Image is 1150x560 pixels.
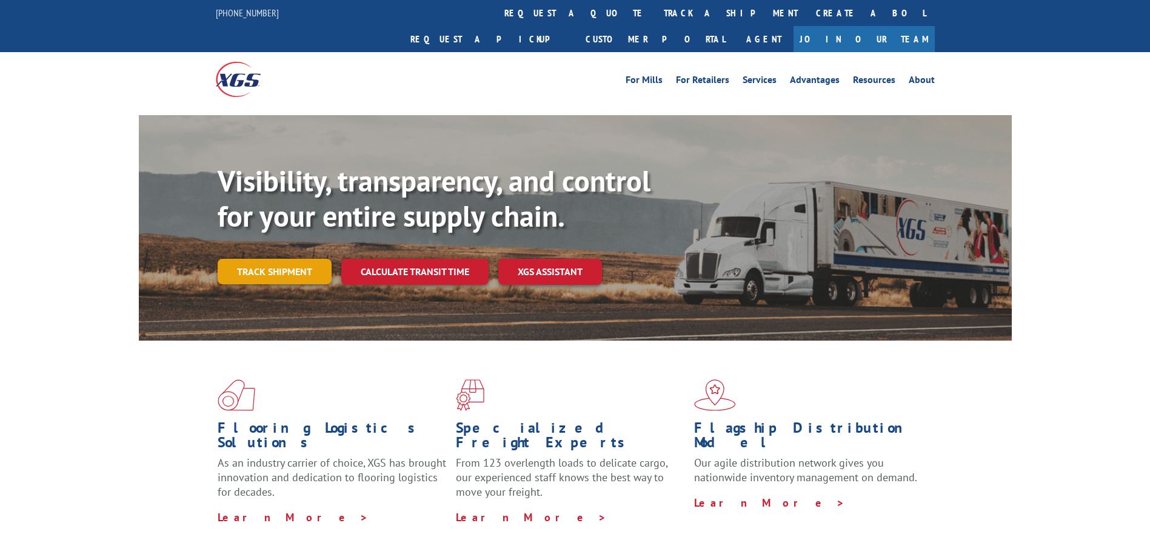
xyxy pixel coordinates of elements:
[694,456,917,484] span: Our agile distribution network gives you nationwide inventory management on demand.
[734,26,794,52] a: Agent
[456,379,484,411] img: xgs-icon-focused-on-flooring-red
[218,510,369,524] a: Learn More >
[577,26,734,52] a: Customer Portal
[456,421,685,456] h1: Specialized Freight Experts
[676,75,729,88] a: For Retailers
[341,259,489,285] a: Calculate transit time
[694,496,845,510] a: Learn More >
[694,421,923,456] h1: Flagship Distribution Model
[218,421,447,456] h1: Flooring Logistics Solutions
[218,456,446,499] span: As an industry carrier of choice, XGS has brought innovation and dedication to flooring logistics...
[626,75,663,88] a: For Mills
[456,510,607,524] a: Learn More >
[218,379,255,411] img: xgs-icon-total-supply-chain-intelligence-red
[909,75,935,88] a: About
[498,259,602,285] a: XGS ASSISTANT
[790,75,840,88] a: Advantages
[794,26,935,52] a: Join Our Team
[456,456,685,510] p: From 123 overlength loads to delicate cargo, our experienced staff knows the best way to move you...
[743,75,777,88] a: Services
[218,162,650,235] b: Visibility, transparency, and control for your entire supply chain.
[218,259,332,284] a: Track shipment
[216,7,279,19] a: [PHONE_NUMBER]
[694,379,736,411] img: xgs-icon-flagship-distribution-model-red
[401,26,577,52] a: Request a pickup
[853,75,895,88] a: Resources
